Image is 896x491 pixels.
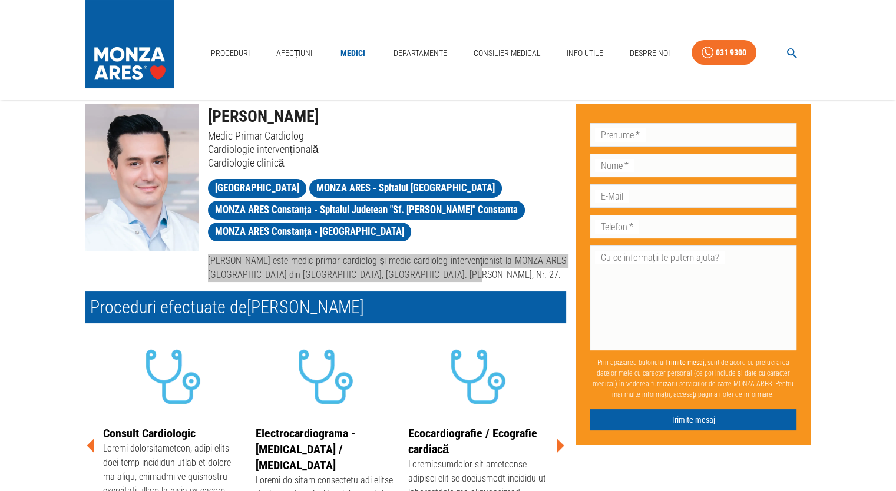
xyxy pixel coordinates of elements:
a: Afecțiuni [272,41,318,65]
span: MONZA ARES Constanța - [GEOGRAPHIC_DATA] [208,224,412,239]
p: [PERSON_NAME] este medic primar cardiolog și medic cardiolog intervenționist la MONZA ARES [GEOGR... [208,254,566,282]
span: MONZA ARES - Spitalul [GEOGRAPHIC_DATA] [309,181,502,195]
h1: [PERSON_NAME] [208,104,566,129]
a: Despre Noi [625,41,675,65]
a: Medici [334,41,372,65]
a: [GEOGRAPHIC_DATA] [208,179,306,198]
p: Cardiologie intervențională [208,142,566,156]
button: Trimite mesaj [590,409,797,431]
p: Prin apăsarea butonului , sunt de acord cu prelucrarea datelor mele cu caracter personal (ce pot ... [590,353,797,404]
span: MONZA ARES Constanța - Spitalul Judetean "Sf. [PERSON_NAME]" Constanta [208,203,525,217]
b: Trimite mesaj [665,359,705,367]
a: 031 9300 [692,40,756,65]
a: Departamente [389,41,452,65]
img: Dr. Nicolae Cârstea [85,104,199,251]
a: Ecocardiografie / Ecografie cardiacă [408,426,537,456]
a: MONZA ARES - Spitalul [GEOGRAPHIC_DATA] [309,179,502,198]
span: [GEOGRAPHIC_DATA] [208,181,306,195]
div: 031 9300 [716,45,746,60]
a: Info Utile [562,41,608,65]
h2: Proceduri efectuate de [PERSON_NAME] [85,291,566,323]
a: MONZA ARES Constanța - [GEOGRAPHIC_DATA] [208,223,412,241]
a: Consult Cardiologic [103,426,196,440]
a: Electrocardiograma - [MEDICAL_DATA] / [MEDICAL_DATA] [256,426,355,472]
a: MONZA ARES Constanța - Spitalul Judetean "Sf. [PERSON_NAME]" Constanta [208,201,525,220]
p: Cardiologie clinică [208,156,566,170]
a: Proceduri [206,41,254,65]
a: Consilier Medical [468,41,545,65]
p: Medic Primar Cardiolog [208,129,566,142]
